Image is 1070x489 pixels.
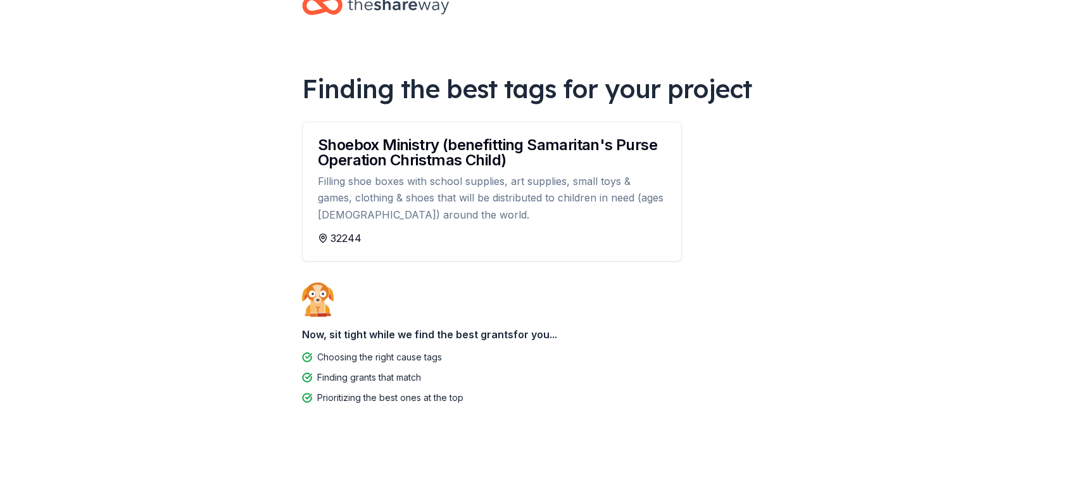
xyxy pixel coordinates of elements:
[318,231,666,246] div: 32244
[318,137,666,168] div: Shoebox Ministry (benefitting Samaritan's Purse Operation Christmas Child)
[302,282,334,316] img: Dog waiting patiently
[317,350,442,365] div: Choosing the right cause tags
[317,370,421,385] div: Finding grants that match
[318,173,666,223] div: Filling shoe boxes with school supplies, art supplies, small toys & games, clothing & shoes that ...
[302,71,768,106] div: Finding the best tags for your project
[302,322,768,347] div: Now, sit tight while we find the best grants for you...
[317,390,463,405] div: Prioritizing the best ones at the top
